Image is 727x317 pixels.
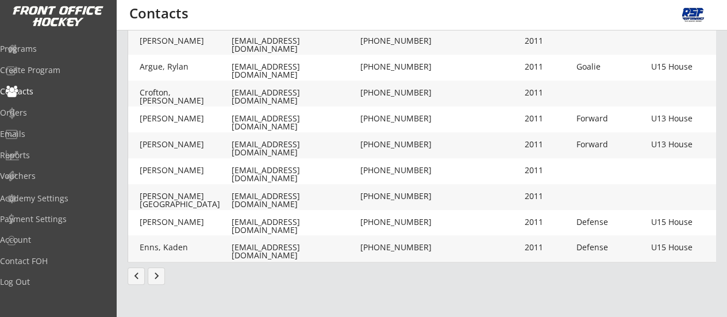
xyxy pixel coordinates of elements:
[140,243,232,251] div: Enns, Kaden
[651,114,720,123] div: U13 House
[576,243,645,251] div: Defense
[525,37,571,45] div: 2011
[360,63,441,71] div: [PHONE_NUMBER]
[525,243,571,251] div: 2011
[140,114,232,123] div: [PERSON_NAME]
[360,243,441,251] div: [PHONE_NUMBER]
[232,63,358,79] div: [EMAIL_ADDRESS][DOMAIN_NAME]
[232,218,358,234] div: [EMAIL_ADDRESS][DOMAIN_NAME]
[148,268,165,285] button: keyboard_arrow_right
[128,268,145,285] button: chevron_left
[232,166,358,182] div: [EMAIL_ADDRESS][DOMAIN_NAME]
[576,63,645,71] div: Goalie
[576,114,645,123] div: Forward
[232,243,358,259] div: [EMAIL_ADDRESS][DOMAIN_NAME]
[360,114,441,123] div: [PHONE_NUMBER]
[525,166,571,174] div: 2011
[360,218,441,226] div: [PHONE_NUMBER]
[140,140,232,148] div: [PERSON_NAME]
[651,243,720,251] div: U15 House
[140,166,232,174] div: [PERSON_NAME]
[232,37,358,53] div: [EMAIL_ADDRESS][DOMAIN_NAME]
[360,89,441,97] div: [PHONE_NUMBER]
[360,192,441,200] div: [PHONE_NUMBER]
[360,166,441,174] div: [PHONE_NUMBER]
[232,140,358,156] div: [EMAIL_ADDRESS][DOMAIN_NAME]
[525,192,571,200] div: 2011
[525,114,571,123] div: 2011
[140,192,232,208] div: [PERSON_NAME][GEOGRAPHIC_DATA]
[360,140,441,148] div: [PHONE_NUMBER]
[576,218,645,226] div: Defense
[525,89,571,97] div: 2011
[140,89,232,105] div: Crofton, [PERSON_NAME]
[232,192,358,208] div: [EMAIL_ADDRESS][DOMAIN_NAME]
[360,37,441,45] div: [PHONE_NUMBER]
[140,63,232,71] div: Argue, Rylan
[140,37,232,45] div: [PERSON_NAME]
[525,218,571,226] div: 2011
[651,218,720,226] div: U15 House
[232,89,358,105] div: [EMAIL_ADDRESS][DOMAIN_NAME]
[576,140,645,148] div: Forward
[651,63,720,71] div: U15 House
[651,140,720,148] div: U13 House
[140,218,232,226] div: [PERSON_NAME]
[525,140,571,148] div: 2011
[232,114,358,131] div: [EMAIL_ADDRESS][DOMAIN_NAME]
[525,63,571,71] div: 2011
